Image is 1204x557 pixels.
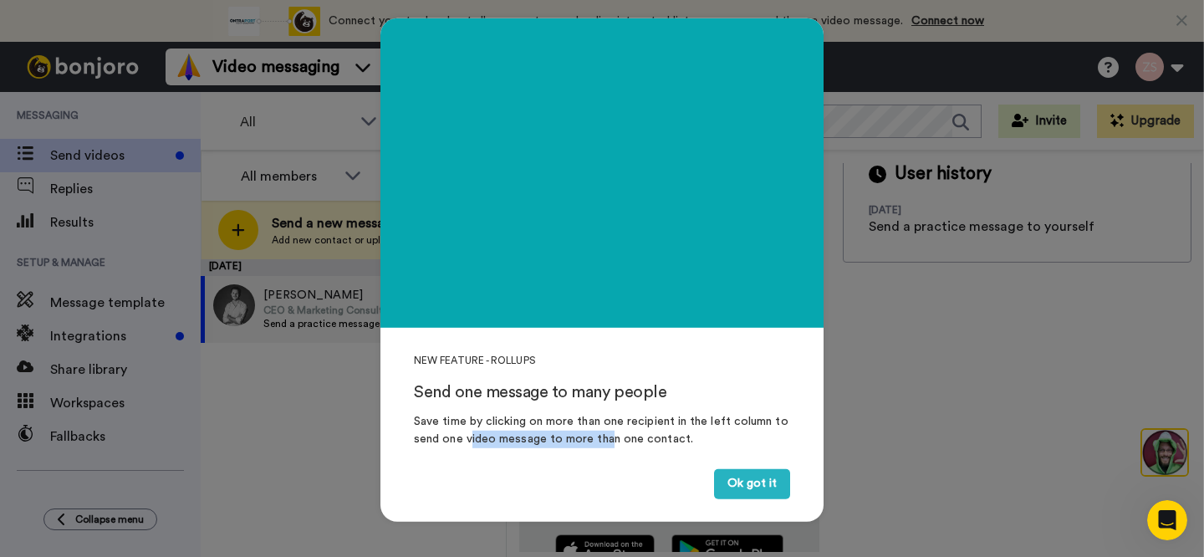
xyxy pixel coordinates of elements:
iframe: Intercom live chat [1147,500,1187,540]
div: NEW FEATURE - ROLLUPS [414,354,790,368]
img: 3183ab3e-59ed-45f6-af1c-10226f767056-1659068401.jpg [2,3,47,49]
div: Send one message to many people [414,381,790,405]
div: Save time by clicking on more than one recipient in the left column to send one video message to ... [414,413,790,448]
button: Ok got it [714,469,790,499]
